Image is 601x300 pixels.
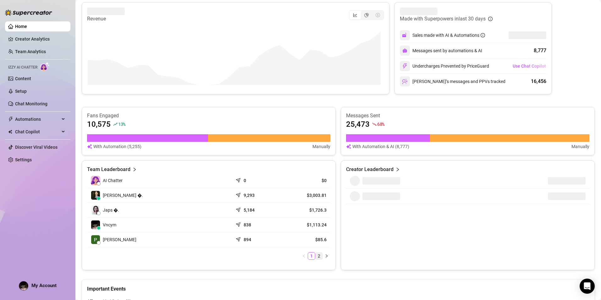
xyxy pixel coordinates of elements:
article: 5,184 [244,207,255,213]
article: 0 [244,177,246,184]
img: AI Chatter [40,62,50,71]
li: Next Page [323,252,330,260]
span: right [132,166,137,173]
button: right [323,252,330,260]
img: svg%3e [402,48,407,53]
div: [PERSON_NAME]’s messages and PPVs tracked [400,76,505,86]
a: Discover Viral Videos [15,145,58,150]
span: info-circle [488,17,493,21]
div: Messages sent by automations & AI [400,46,482,56]
article: Manually [312,143,330,150]
article: 9,293 [244,192,255,198]
img: logo-BBDzfeDw.svg [5,9,52,16]
span: right [325,254,328,258]
article: $85.6 [285,236,327,243]
img: Japs 🦋 [91,206,100,214]
li: Previous Page [300,252,308,260]
article: $1,726.3 [285,207,327,213]
span: send [236,176,242,183]
span: fall [372,122,377,126]
article: Revenue [87,15,125,23]
a: Setup [15,89,27,94]
span: rise [113,122,118,126]
span: Use Chat Copilot [513,64,546,69]
a: Settings [15,157,32,162]
button: Use Chat Copilot [512,61,546,71]
span: info-circle [481,33,485,37]
span: right [395,166,400,173]
span: 68 % [377,121,384,127]
span: send [236,236,242,242]
a: 2 [316,253,323,259]
span: AI Chatter [103,177,123,184]
span: pie-chart [364,13,369,17]
article: 10,575 [87,119,111,129]
article: Made with Superpowers in last 30 days [400,15,486,23]
span: My Account [31,283,57,288]
span: line-chart [353,13,357,17]
div: 8,777 [534,47,546,54]
img: 𝓜𝓲𝓽𝓬𝓱 🌻 [91,191,100,200]
span: dollar-circle [376,13,380,17]
article: $0 [285,177,327,184]
a: Chat Monitoring [15,101,47,106]
article: 894 [244,236,251,243]
img: Chat Copilot [8,130,12,134]
a: Team Analytics [15,49,46,54]
article: 838 [244,222,251,228]
article: With Automation (5,255) [93,143,141,150]
span: send [236,206,242,212]
img: svg%3e [402,32,408,38]
span: send [236,221,242,227]
img: svg%3e [87,143,92,150]
article: $1,113.24 [285,222,327,228]
div: segmented control [349,10,384,20]
article: Team Leaderboard [87,166,130,173]
article: With Automation & AI (8,777) [352,143,409,150]
img: Vncym [91,220,100,229]
div: Important Events [87,280,589,293]
img: izzy-ai-chatter-avatar-DDCN_rTZ.svg [91,176,100,185]
span: [PERSON_NAME] [103,236,136,243]
article: $3,003.81 [285,192,327,198]
article: Fans Engaged [87,112,330,119]
a: Creator Analytics [15,34,65,44]
article: 25,473 [346,119,370,129]
a: Home [15,24,27,29]
li: 1 [308,252,315,260]
img: Pattie Mae Lime… [91,235,100,244]
span: Izzy AI Chatter [8,64,37,70]
article: Messages Sent [346,112,589,119]
img: AAcHTtfC9oqNak1zm5mDB3gmHlwaroKJywxY-MAfcCC0PMwoww=s96-c [19,281,28,290]
div: 16,456 [531,78,546,85]
span: Chat Copilot [15,127,60,137]
span: left [302,254,306,258]
article: Creator Leaderboard [346,166,394,173]
img: svg%3e [346,143,351,150]
span: Japs �. [103,207,119,214]
span: Automations [15,114,60,124]
img: svg%3e [402,63,408,69]
span: send [236,191,242,197]
button: left [300,252,308,260]
span: thunderbolt [8,117,13,122]
a: Content [15,76,31,81]
article: Manually [571,143,589,150]
div: Sales made with AI & Automations [412,32,485,39]
div: Undercharges Prevented by PriceGuard [400,61,489,71]
span: [PERSON_NAME] �. [103,192,143,199]
span: Vncym [103,221,116,228]
span: 13 % [118,121,125,127]
li: 2 [315,252,323,260]
a: 1 [308,253,315,259]
div: Open Intercom Messenger [580,279,595,294]
img: svg%3e [402,79,408,84]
